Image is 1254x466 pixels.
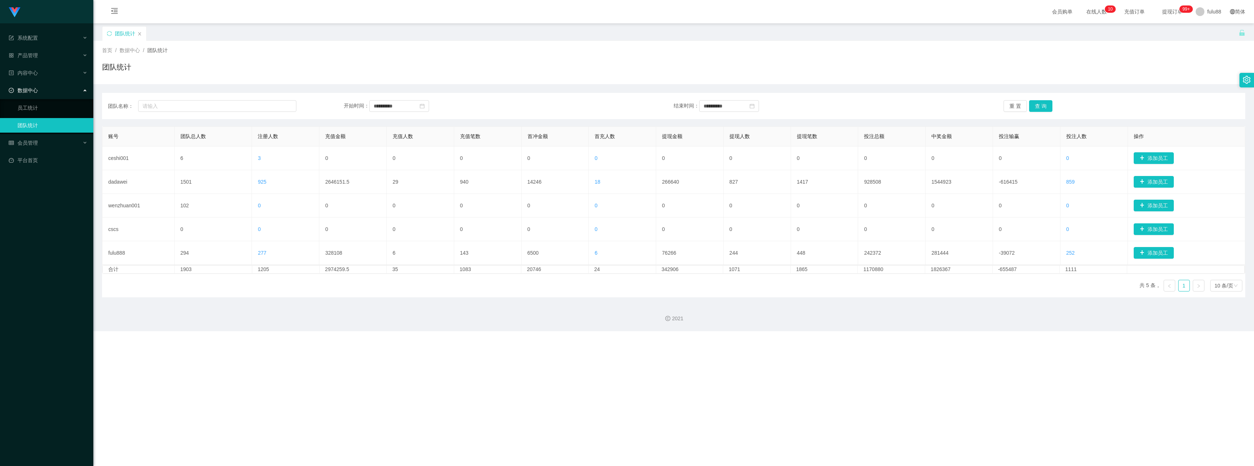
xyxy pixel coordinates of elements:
[258,179,266,185] span: 925
[1243,76,1251,84] i: 图标: setting
[1178,280,1190,291] li: 1
[1134,133,1144,139] span: 操作
[454,170,522,194] td: 940
[1196,284,1201,288] i: 图标: right
[138,100,296,112] input: 请输入
[656,146,724,170] td: 0
[175,241,252,265] td: 294
[387,266,454,273] td: 35
[724,146,791,170] td: 0
[1234,283,1238,289] i: 图标: down
[115,47,117,53] span: /
[522,194,589,218] td: 0
[175,194,252,218] td: 102
[1083,9,1110,14] span: 在线人数
[656,241,724,265] td: 76266
[387,218,454,241] td: 0
[1066,250,1075,256] span: 252
[9,88,14,93] i: 图标: check-circle-o
[1134,223,1174,235] button: 图标: plus添加员工
[925,266,993,273] td: 1826367
[103,266,175,273] td: 合计
[797,133,817,139] span: 提现笔数
[999,133,1019,139] span: 投注输赢
[858,146,926,170] td: 0
[1215,280,1233,291] div: 10 条/页
[102,47,112,53] span: 首页
[387,146,454,170] td: 0
[108,133,118,139] span: 账号
[724,241,791,265] td: 244
[723,266,791,273] td: 1071
[175,146,252,170] td: 6
[1060,266,1127,273] td: 1111
[460,133,480,139] span: 充值笔数
[454,218,522,241] td: 0
[1180,5,1193,13] sup: 241
[522,146,589,170] td: 0
[522,170,589,194] td: 14246
[387,194,454,218] td: 0
[1105,5,1115,13] sup: 10
[527,133,548,139] span: 首冲金额
[1004,100,1027,112] button: 重 置
[1158,9,1186,14] span: 提现订单
[864,133,884,139] span: 投注总额
[258,226,261,232] span: 0
[9,52,38,58] span: 产品管理
[454,241,522,265] td: 143
[729,133,750,139] span: 提现人数
[791,241,858,265] td: 448
[387,170,454,194] td: 29
[17,101,87,115] a: 员工统计
[9,53,14,58] i: 图标: appstore-o
[180,133,206,139] span: 团队总人数
[1179,280,1189,291] a: 1
[17,118,87,133] a: 团队统计
[791,170,858,194] td: 1417
[595,250,597,256] span: 6
[858,170,926,194] td: 928508
[522,218,589,241] td: 0
[175,266,252,273] td: 1903
[387,241,454,265] td: 6
[102,218,175,241] td: cscs
[662,133,682,139] span: 提现金额
[656,266,724,273] td: 342906
[926,241,993,265] td: 281444
[1134,176,1174,188] button: 图标: plus添加员工
[931,133,952,139] span: 中奖金额
[595,179,600,185] span: 18
[147,47,168,53] span: 团队统计
[319,146,387,170] td: 0
[993,194,1060,218] td: 0
[858,266,925,273] td: 1170880
[175,218,252,241] td: 0
[724,218,791,241] td: 0
[319,170,387,194] td: 2646151.5
[1239,30,1245,36] i: 图标: unlock
[107,31,112,36] i: 图标: sync
[521,266,589,273] td: 20746
[393,133,413,139] span: 充值人数
[102,194,175,218] td: wenzhuan001
[993,146,1060,170] td: 0
[1164,280,1175,291] li: 上一页
[9,140,14,145] i: 图标: table
[791,266,858,273] td: 1865
[993,266,1060,273] td: -655487
[1066,203,1069,208] span: 0
[252,266,320,273] td: 1205
[791,218,858,241] td: 0
[1066,155,1069,161] span: 0
[454,266,522,273] td: 1083
[137,32,142,36] i: 图标: close
[595,226,597,232] span: 0
[102,62,131,73] h1: 团队统计
[9,140,38,146] span: 会员管理
[319,194,387,218] td: 0
[1134,247,1174,259] button: 图标: plus添加员工
[9,7,20,17] img: logo.9652507e.png
[319,218,387,241] td: 0
[674,103,699,109] span: 结束时间：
